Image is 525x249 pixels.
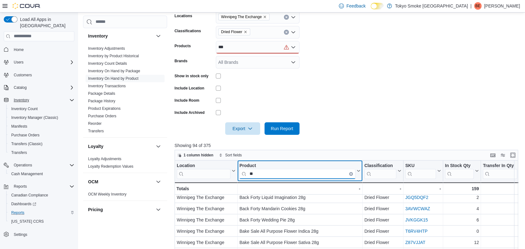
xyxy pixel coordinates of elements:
a: T6RV4HTP [405,229,427,234]
button: Location [177,163,235,179]
span: Transfers [11,150,27,155]
span: Canadian Compliance [9,191,74,199]
span: Operations [11,161,74,169]
div: - [239,185,360,192]
span: Inventory Transactions [88,84,126,89]
span: Transfers (Classic) [11,141,42,146]
div: Winnipeg The Exchange [177,205,235,212]
a: Loyalty Adjustments [88,157,121,161]
div: 4 [445,205,479,212]
span: Purchase Orders [11,133,40,138]
button: Operations [11,161,35,169]
span: [US_STATE] CCRS [11,219,44,224]
div: Dried Flower [364,194,401,201]
button: Pricing [88,206,153,213]
button: Catalog [11,84,29,91]
div: Winnipeg The Exchange [177,194,235,201]
a: Transfers [9,149,29,156]
a: Inventory On Hand by Product [88,76,138,81]
div: In Stock Qty [445,163,474,169]
span: Inventory Manager (Classic) [9,114,74,121]
label: Include Location [175,86,204,91]
label: Classifications [175,28,201,33]
span: Cash Management [9,170,74,178]
div: Product [239,163,355,169]
span: Winnipeg The Exchange [218,13,270,20]
p: Showing 94 of 375 [175,142,522,149]
button: Display options [499,151,507,159]
a: Package History [88,99,115,103]
span: Inventory [11,96,74,104]
button: Remove Dried Flower from selection in this group [244,30,247,34]
span: Customers [11,71,74,79]
a: Dashboards [9,200,39,208]
span: Feedback [346,3,365,9]
label: Brands [175,58,187,64]
div: Inventory [83,45,167,137]
div: Bake Sale All Purpose Flower Indica 28g [239,227,360,235]
div: Product [239,163,355,179]
span: Users [14,60,23,65]
span: Purchase Orders [9,131,74,139]
span: Dried Flower [218,28,250,35]
button: Inventory Manager (Classic) [6,113,77,122]
span: Purchase Orders [88,114,116,119]
span: Loyalty Adjustments [88,156,121,161]
label: Products [175,43,191,48]
button: Settings [1,230,77,239]
button: Clear input [349,172,353,175]
a: Reports [9,209,27,216]
span: Manifests [11,124,27,129]
div: SKU URL [405,163,436,179]
div: - [405,185,441,192]
a: Transfers [88,129,104,133]
label: Locations [175,13,192,18]
a: Inventory On Hand by Package [88,69,140,73]
span: Dashboards [11,201,36,206]
div: Dried Flower [364,227,401,235]
h3: Loyalty [88,143,103,150]
div: 0 [445,227,479,235]
span: Reports [14,184,27,189]
button: OCM [88,179,153,185]
a: Package Details [88,91,115,96]
div: OCM [83,191,167,201]
a: Manifests [9,123,30,130]
span: Inventory Count Details [88,61,127,66]
button: Canadian Compliance [6,191,77,200]
div: 159 [445,185,479,192]
button: SKU [405,163,441,179]
span: Transfers [88,129,104,134]
button: OCM [155,178,162,185]
span: Product Expirations [88,106,121,111]
span: Home [11,46,74,53]
label: Include Archived [175,110,205,115]
span: Package History [88,99,115,104]
button: Pricing [155,206,162,213]
button: Classification [364,163,401,179]
p: [PERSON_NAME] [484,2,520,10]
button: Loyalty [155,143,162,150]
img: Cova [12,3,41,9]
span: Inventory Count [11,106,38,111]
button: 1 column hidden [175,151,216,159]
button: Users [11,58,26,66]
a: OCM Weekly Inventory [88,192,126,196]
a: Dashboards [6,200,77,208]
span: Winnipeg The Exchange [221,14,262,20]
div: In Stock Qty [445,163,474,179]
a: JVKGGK15 [405,217,428,222]
button: Operations [1,161,77,170]
button: Clear input [284,30,289,35]
div: Dried Flower [364,216,401,224]
button: Export [225,122,260,135]
span: Sort fields [225,153,242,158]
div: Back Forty Mandarin Cookies 28g [239,205,360,212]
a: Inventory Adjustments [88,46,125,51]
button: Transfers (Classic) [6,140,77,148]
div: 12 [445,239,479,246]
button: Purchase Orders [6,131,77,140]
